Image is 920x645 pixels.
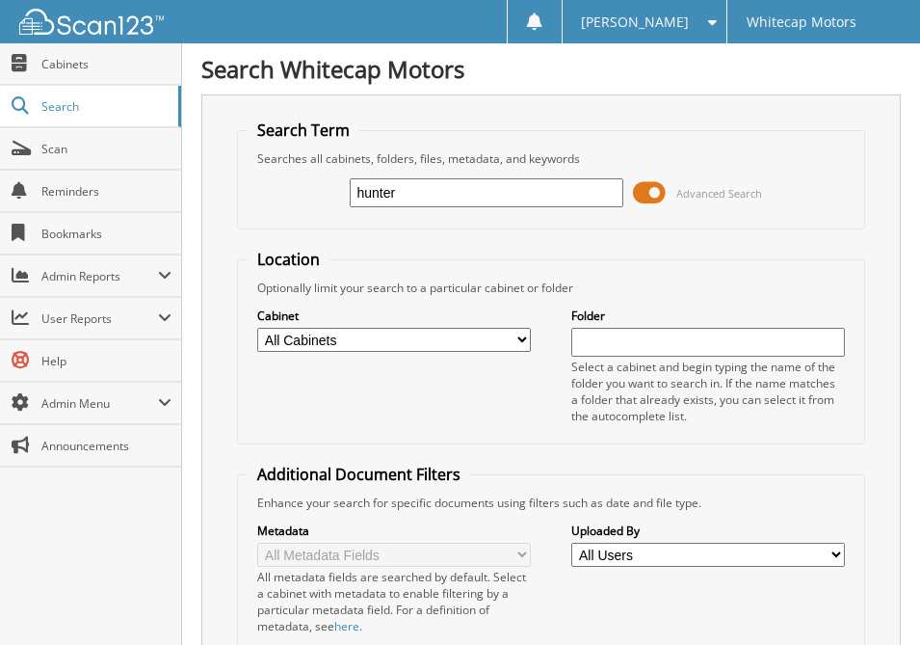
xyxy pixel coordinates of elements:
span: Reminders [41,183,171,200]
span: Search [41,98,169,115]
span: User Reports [41,310,158,327]
span: Admin Menu [41,395,158,412]
span: Whitecap Motors [747,16,856,28]
label: Folder [571,308,844,324]
legend: Search Term [248,120,359,141]
span: Help [41,353,171,369]
div: Optionally limit your search to a particular cabinet or folder [248,280,854,296]
div: All metadata fields are searched by default. Select a cabinet with metadata to enable filtering b... [257,569,530,634]
span: Announcements [41,438,171,454]
h1: Search Whitecap Motors [201,53,901,85]
div: Enhance your search for specific documents using filters such as date and file type. [248,495,854,511]
span: Cabinets [41,56,171,72]
span: Advanced Search [676,186,762,201]
img: scan123-logo-white.svg [19,9,164,35]
label: Metadata [257,523,530,539]
div: Select a cabinet and begin typing the name of the folder you want to search in. If the name match... [571,359,844,424]
iframe: Chat Widget [824,552,920,645]
span: Admin Reports [41,268,158,284]
label: Cabinet [257,308,530,324]
span: Bookmarks [41,226,171,242]
span: Scan [41,141,171,157]
div: Searches all cabinets, folders, files, metadata, and keywords [248,150,854,167]
span: [PERSON_NAME] [581,16,689,28]
legend: Location [248,249,329,270]
legend: Additional Document Filters [248,464,470,485]
label: Uploaded By [571,523,844,539]
a: here [334,618,359,634]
